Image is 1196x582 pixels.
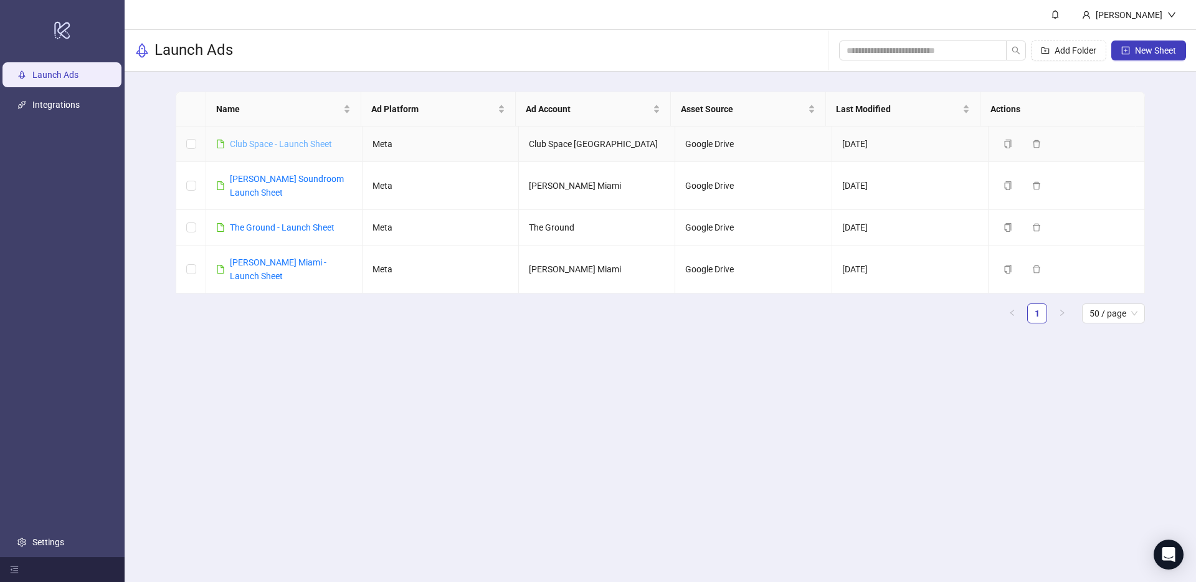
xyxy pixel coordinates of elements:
[1167,11,1176,19] span: down
[216,223,225,232] span: file
[216,140,225,148] span: file
[832,162,989,210] td: [DATE]
[1121,46,1130,55] span: plus-square
[1089,304,1137,323] span: 50 / page
[675,246,832,293] td: Google Drive
[519,246,675,293] td: [PERSON_NAME] Miami
[980,92,1136,126] th: Actions
[1111,41,1186,60] button: New Sheet
[1032,181,1041,190] span: delete
[154,41,233,60] h3: Launch Ads
[230,174,344,198] a: [PERSON_NAME] Soundroom Launch Sheet
[1135,45,1176,55] span: New Sheet
[230,257,326,281] a: [PERSON_NAME] Miami - Launch Sheet
[216,102,341,116] span: Name
[363,162,519,210] td: Meta
[1041,46,1050,55] span: folder-add
[516,92,671,126] th: Ad Account
[1051,10,1060,19] span: bell
[1004,181,1012,190] span: copy
[675,210,832,246] td: Google Drive
[1012,46,1020,55] span: search
[32,100,80,110] a: Integrations
[1058,309,1066,317] span: right
[1154,540,1184,570] div: Open Intercom Messenger
[1002,303,1022,323] li: Previous Page
[526,102,650,116] span: Ad Account
[832,246,989,293] td: [DATE]
[826,92,981,126] th: Last Modified
[363,246,519,293] td: Meta
[216,181,225,190] span: file
[675,126,832,162] td: Google Drive
[206,92,361,126] th: Name
[1032,265,1041,274] span: delete
[1055,45,1096,55] span: Add Folder
[361,92,516,126] th: Ad Platform
[1032,223,1041,232] span: delete
[363,210,519,246] td: Meta
[519,210,675,246] td: The Ground
[10,565,19,574] span: menu-fold
[671,92,826,126] th: Asset Source
[1052,303,1072,323] button: right
[1028,304,1046,323] a: 1
[1052,303,1072,323] li: Next Page
[1082,11,1091,19] span: user
[1032,140,1041,148] span: delete
[832,210,989,246] td: [DATE]
[1002,303,1022,323] button: left
[363,126,519,162] td: Meta
[135,43,149,58] span: rocket
[1004,265,1012,274] span: copy
[675,162,832,210] td: Google Drive
[519,162,675,210] td: [PERSON_NAME] Miami
[681,102,805,116] span: Asset Source
[836,102,961,116] span: Last Modified
[1031,41,1106,60] button: Add Folder
[1004,140,1012,148] span: copy
[371,102,496,116] span: Ad Platform
[216,265,225,274] span: file
[32,537,64,547] a: Settings
[1027,303,1047,323] li: 1
[1082,303,1145,323] div: Page Size
[230,222,335,232] a: The Ground - Launch Sheet
[832,126,989,162] td: [DATE]
[519,126,675,162] td: Club Space [GEOGRAPHIC_DATA]
[1004,223,1012,232] span: copy
[32,70,78,80] a: Launch Ads
[1009,309,1016,317] span: left
[230,139,332,149] a: Club Space - Launch Sheet
[1091,8,1167,22] div: [PERSON_NAME]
